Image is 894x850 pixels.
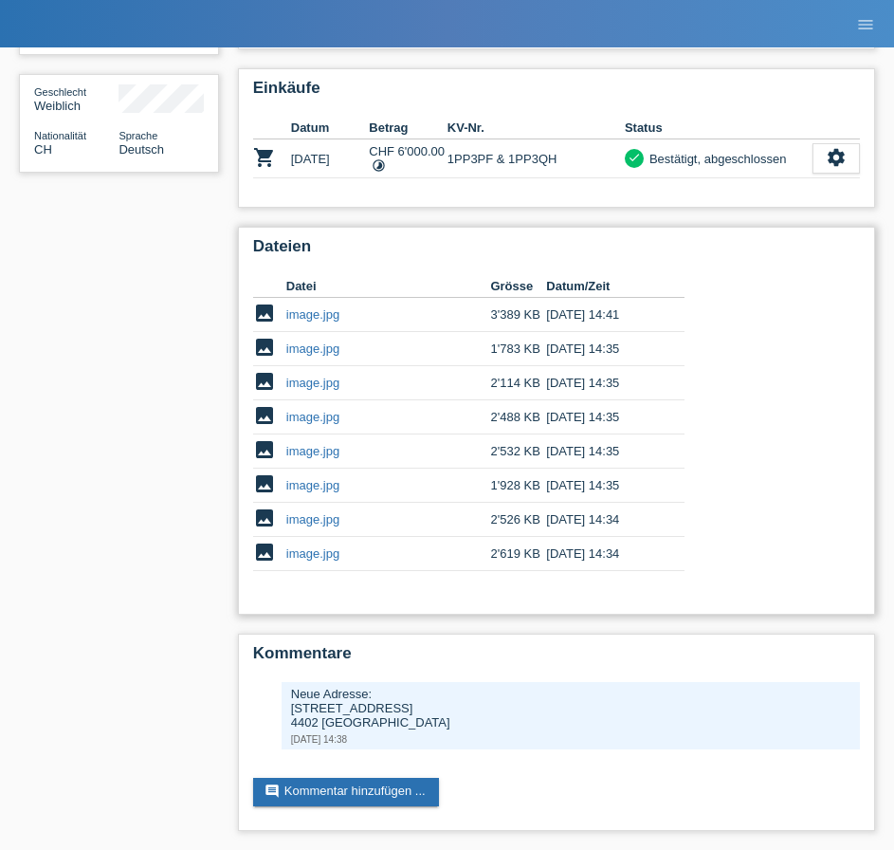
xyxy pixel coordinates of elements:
h2: Einkäufe [253,79,860,107]
i: comment [265,784,280,799]
i: image [253,438,276,461]
i: image [253,507,276,529]
td: 1'928 KB [490,469,546,503]
a: image.jpg [286,307,339,322]
h2: Dateien [253,237,860,266]
td: [DATE] 14:35 [546,400,658,434]
i: POSP00026475 [253,146,276,169]
a: image.jpg [286,444,339,458]
td: [DATE] [291,139,370,178]
a: menu [847,18,885,29]
td: [DATE] 14:35 [546,434,658,469]
div: Bestätigt, abgeschlossen [644,149,787,169]
td: [DATE] 14:35 [546,366,658,400]
th: Status [625,117,812,139]
span: Deutsch [119,142,164,157]
td: 2'114 KB [490,366,546,400]
th: Datum/Zeit [546,275,658,298]
td: 2'532 KB [490,434,546,469]
td: 1'783 KB [490,332,546,366]
i: Fixe Raten - Zinsübernahme durch Kunde (24 Raten) [372,158,386,173]
i: settings [826,147,847,168]
div: [DATE] 14:38 [291,734,850,745]
td: 1PP3PF & 1PP3QH [447,139,625,178]
td: [DATE] 14:41 [546,298,658,332]
i: image [253,336,276,359]
td: [DATE] 14:35 [546,332,658,366]
h2: Kommentare [253,644,860,673]
td: [DATE] 14:34 [546,503,658,537]
i: image [253,472,276,495]
td: 2'488 KB [490,400,546,434]
th: KV-Nr. [447,117,625,139]
td: 2'619 KB [490,537,546,571]
i: check [628,151,641,164]
td: 3'389 KB [490,298,546,332]
span: Schweiz [34,142,52,157]
a: image.jpg [286,512,339,527]
td: CHF 6'000.00 [369,139,447,178]
a: image.jpg [286,410,339,424]
i: image [253,370,276,393]
th: Betrag [369,117,447,139]
a: image.jpg [286,478,339,492]
div: Neue Adresse: [STREET_ADDRESS] 4402 [GEOGRAPHIC_DATA] [291,687,850,730]
td: [DATE] 14:35 [546,469,658,503]
span: Geschlecht [34,86,86,98]
i: image [253,302,276,324]
td: [DATE] 14:34 [546,537,658,571]
a: image.jpg [286,376,339,390]
span: Sprache [119,130,157,141]
a: image.jpg [286,342,339,356]
i: menu [856,15,875,34]
i: image [253,541,276,564]
th: Datum [291,117,370,139]
th: Grösse [490,275,546,298]
i: image [253,404,276,427]
div: Weiblich [34,84,119,113]
td: 2'526 KB [490,503,546,537]
a: commentKommentar hinzufügen ... [253,778,439,806]
span: Nationalität [34,130,86,141]
a: image.jpg [286,546,339,561]
th: Datei [286,275,491,298]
